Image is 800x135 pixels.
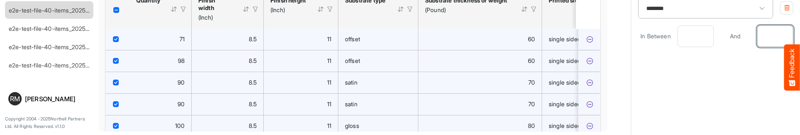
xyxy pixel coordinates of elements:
[192,93,264,115] td: 8.5 is template cell Column Header httpsnorthellcomontologiesmapping-rulesmeasurementhasfinishsiz...
[9,43,121,50] a: e2e-test-file-40-items_20250924_132534
[585,78,594,87] button: Exclude
[528,122,535,129] span: 80
[178,57,185,64] span: 98
[528,100,535,107] span: 70
[784,45,800,91] button: Feedback
[249,35,257,42] span: 8.5
[25,96,90,102] div: [PERSON_NAME]
[130,28,192,50] td: 71 is template cell Column Header httpsnorthellcomontologiesmapping-rulesorderhasquantity
[264,93,338,115] td: 11 is template cell Column Header httpsnorthellcomontologiesmapping-rulesmeasurementhasfinishsize...
[418,93,542,115] td: 70 is template cell Column Header httpsnorthellcomontologiesmapping-rulesmaterialhasmaterialthick...
[549,100,581,107] span: single sided
[585,122,594,130] button: Exclude
[638,31,673,41] span: In Between
[192,50,264,72] td: 8.5 is template cell Column Header httpsnorthellcomontologiesmapping-rulesmeasurementhasfinishsiz...
[549,35,581,42] span: single sided
[9,7,121,14] a: e2e-test-file-40-items_20250924_134702
[549,122,581,129] span: single sided
[249,57,257,64] span: 8.5
[542,50,617,72] td: single sided is template cell Column Header httpsnorthellcomontologiesmapping-rulesmanufacturingh...
[264,28,338,50] td: 11 is template cell Column Header httpsnorthellcomontologiesmapping-rulesmeasurementhasfinishsize...
[345,35,360,42] span: offset
[542,28,617,50] td: single sided is template cell Column Header httpsnorthellcomontologiesmapping-rulesmanufacturingh...
[578,93,602,115] td: 2bf1f55a-dad1-4068-8a3c-986b44951feb is template cell Column Header
[585,57,594,65] button: Exclude
[578,72,602,93] td: 9045592a-6e18-45e3-93dd-dabdcf8f6794 is template cell Column Header
[578,28,602,50] td: ce1c5da6-aab9-4382-a636-4c5440ce0d8f is template cell Column Header
[177,100,185,107] span: 90
[542,93,617,115] td: single sided is template cell Column Header httpsnorthellcomontologiesmapping-rulesmanufacturingh...
[105,50,130,72] td: checkbox
[345,79,357,86] span: satin
[542,72,617,93] td: single sided is template cell Column Header httpsnorthellcomontologiesmapping-rulesmanufacturingh...
[338,28,418,50] td: offset is template cell Column Header httpsnorthellcomontologiesmapping-rulesmaterialhassubstrate...
[130,72,192,93] td: 90 is template cell Column Header httpsnorthellcomontologiesmapping-rulesorderhasquantity
[345,122,359,129] span: gloss
[192,28,264,50] td: 8.5 is template cell Column Header httpsnorthellcomontologiesmapping-rulesmeasurementhasfinishsiz...
[198,14,232,21] div: (Inch)
[180,5,187,13] div: Filter Icon
[327,35,331,42] span: 11
[130,50,192,72] td: 98 is template cell Column Header httpsnorthellcomontologiesmapping-rulesorderhasquantity
[338,93,418,115] td: satin is template cell Column Header httpsnorthellcomontologiesmapping-rulesmaterialhassubstratem...
[549,57,581,64] span: single sided
[530,5,537,13] div: Filter Icon
[528,35,535,42] span: 60
[327,100,331,107] span: 11
[327,122,331,129] span: 11
[105,72,130,93] td: checkbox
[252,5,259,13] div: Filter Icon
[270,6,306,14] div: (Inch)
[264,50,338,72] td: 11 is template cell Column Header httpsnorthellcomontologiesmapping-rulesmeasurementhasfinishsize...
[585,35,594,43] button: Exclude
[105,28,130,50] td: checkbox
[9,25,122,32] a: e2e-test-file-40-items_20250924_133443
[578,50,602,72] td: 0e3d882c-43dc-4366-89fd-974f6fcead51 is template cell Column Header
[177,79,185,86] span: 90
[9,62,120,69] a: e2e-test-file-40-items_20250924_132227
[192,72,264,93] td: 8.5 is template cell Column Header httpsnorthellcomontologiesmapping-rulesmeasurementhasfinishsiz...
[249,122,257,129] span: 8.5
[345,57,360,64] span: offset
[718,31,753,41] span: And
[130,93,192,115] td: 90 is template cell Column Header httpsnorthellcomontologiesmapping-rulesorderhasquantity
[528,79,535,86] span: 70
[10,95,20,102] span: RM
[327,79,331,86] span: 11
[418,72,542,93] td: 70 is template cell Column Header httpsnorthellcomontologiesmapping-rulesmaterialhasmaterialthick...
[406,5,414,13] div: Filter Icon
[249,79,257,86] span: 8.5
[338,72,418,93] td: satin is template cell Column Header httpsnorthellcomontologiesmapping-rulesmaterialhassubstratem...
[345,100,357,107] span: satin
[327,57,331,64] span: 11
[549,79,581,86] span: single sided
[326,5,334,13] div: Filter Icon
[425,6,510,14] div: (Pound)
[585,100,594,108] button: Exclude
[528,57,535,64] span: 60
[175,122,185,129] span: 100
[180,35,185,42] span: 71
[264,72,338,93] td: 11 is template cell Column Header httpsnorthellcomontologiesmapping-rulesmeasurementhasfinishsize...
[418,28,542,50] td: 60 is template cell Column Header httpsnorthellcomontologiesmapping-rulesmaterialhasmaterialthick...
[418,50,542,72] td: 60 is template cell Column Header httpsnorthellcomontologiesmapping-rulesmaterialhasmaterialthick...
[105,93,130,115] td: checkbox
[338,50,418,72] td: offset is template cell Column Header httpsnorthellcomontologiesmapping-rulesmaterialhassubstrate...
[249,100,257,107] span: 8.5
[5,115,93,130] p: Copyright 2004 - 2025 Northell Partners Ltd. All Rights Reserved. v 1.1.0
